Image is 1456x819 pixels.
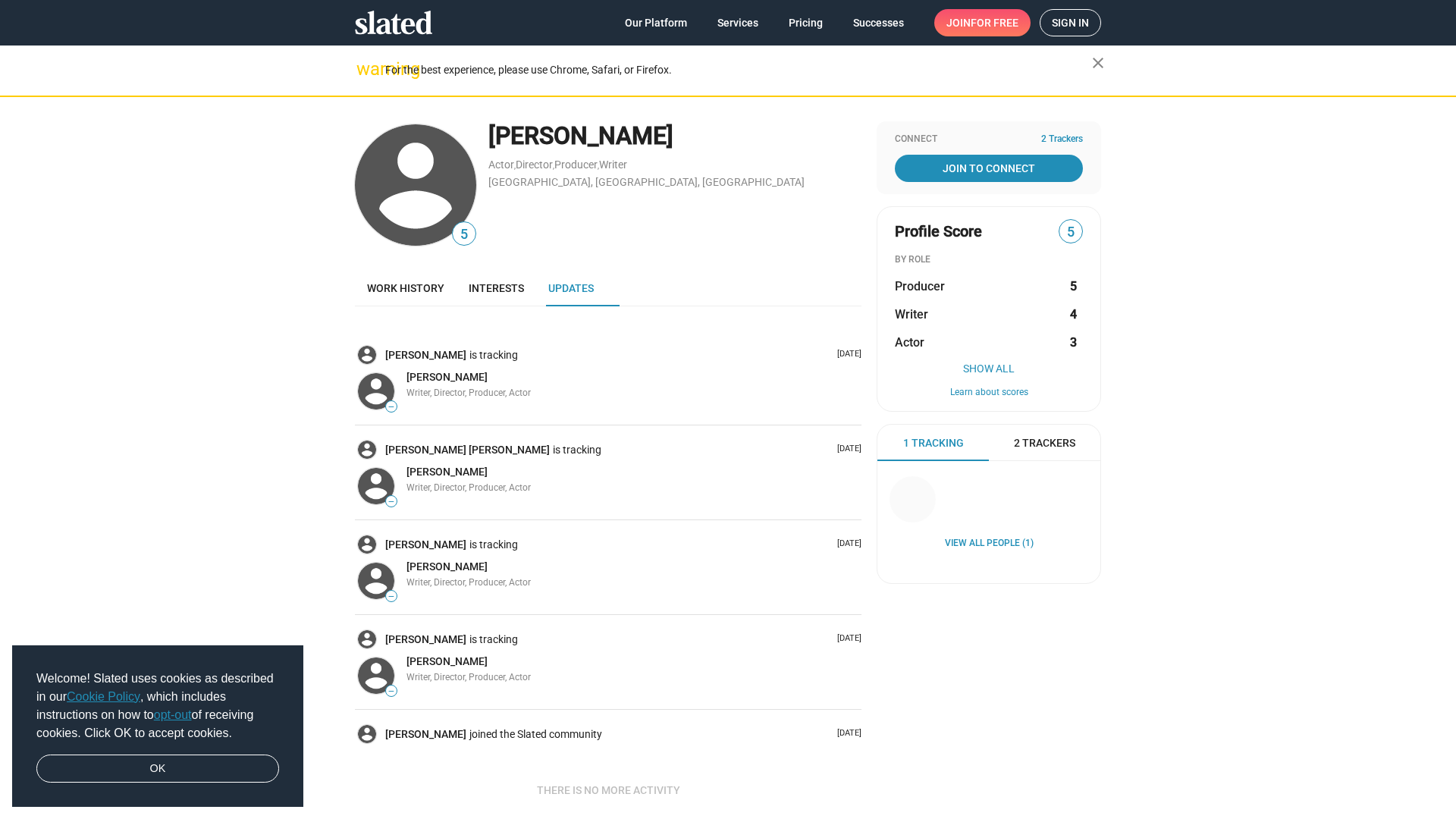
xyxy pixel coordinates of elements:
p: [DATE] [831,538,861,550]
span: Profile Score [895,221,982,242]
a: [PERSON_NAME] [406,654,488,669]
span: is tracking [469,538,521,552]
span: Our Platform [625,9,687,36]
span: Updates [548,282,594,294]
div: BY ROLE [895,254,1083,266]
a: Cookie Policy [67,690,140,703]
a: Our Platform [613,9,699,36]
a: Interests [457,270,536,306]
button: Learn about scores [895,387,1083,399]
p: [DATE] [831,728,861,739]
span: Producer [895,278,945,294]
a: dismiss cookie message [36,755,279,783]
span: — [386,592,397,601]
div: cookieconsent [12,645,303,808]
a: Joinfor free [934,9,1031,36]
div: Connect [895,133,1083,146]
span: Pricing [789,9,823,36]
a: [PERSON_NAME] [406,560,488,574]
span: 1 Tracking [903,436,964,450]
a: Updates [536,270,606,306]
span: [PERSON_NAME] [406,655,488,667]
span: — [386,687,397,695]
p: [DATE] [831,633,861,645]
span: There is no more activity [537,777,680,804]
a: opt-out [154,708,192,721]
a: Producer [554,158,598,171]
span: , [598,162,599,170]
a: [PERSON_NAME] [406,370,488,384]
span: Writer, Director, Producer, Actor [406,577,531,588]
span: , [514,162,516,170]
span: 5 [1059,222,1082,243]
a: [PERSON_NAME] [385,632,469,647]
a: [PERSON_NAME] [385,538,469,552]
a: [PERSON_NAME] [PERSON_NAME] [385,443,553,457]
span: is tracking [469,348,521,362]
span: Work history [367,282,444,294]
a: Work history [355,270,457,306]
span: [PERSON_NAME] [406,466,488,478]
a: [PERSON_NAME] [385,727,469,742]
a: Pricing [777,9,835,36]
span: [PERSON_NAME] [406,371,488,383]
span: — [386,403,397,411]
strong: 4 [1070,306,1077,322]
span: Writer, Director, Producer, Actor [406,388,531,398]
strong: 5 [1070,278,1077,294]
span: Writer, Director, Producer, Actor [406,482,531,493]
a: Successes [841,9,916,36]
span: is tracking [469,632,521,647]
span: joined the Slated community [469,727,605,742]
span: is tracking [553,443,604,457]
span: Successes [853,9,904,36]
mat-icon: warning [356,60,375,78]
span: Join To Connect [898,155,1080,182]
div: [PERSON_NAME] [488,120,861,152]
span: for free [971,9,1018,36]
a: View all People (1) [945,538,1034,550]
button: Show All [895,362,1083,375]
span: Actor [895,334,924,350]
a: [PERSON_NAME] [406,465,488,479]
strong: 3 [1070,334,1077,350]
a: [PERSON_NAME] [385,348,469,362]
a: Join To Connect [895,155,1083,182]
span: — [386,497,397,506]
a: Actor [488,158,514,171]
mat-icon: close [1089,54,1107,72]
a: [GEOGRAPHIC_DATA], [GEOGRAPHIC_DATA], [GEOGRAPHIC_DATA] [488,176,805,188]
a: Services [705,9,770,36]
span: Join [946,9,1018,36]
span: [PERSON_NAME] [406,560,488,573]
p: [DATE] [831,444,861,455]
span: 5 [453,224,475,245]
p: [DATE] [831,349,861,360]
span: 2 Trackers [1041,133,1083,146]
a: Director [516,158,553,171]
span: Writer, Director, Producer, Actor [406,672,531,682]
a: Writer [599,158,627,171]
span: Writer [895,306,928,322]
span: Sign in [1052,10,1089,36]
div: For the best experience, please use Chrome, Safari, or Firefox. [385,60,1092,80]
button: There is no more activity [525,777,692,804]
span: 2 Trackers [1014,436,1075,450]
span: , [553,162,554,170]
a: Sign in [1040,9,1101,36]
span: Welcome! Slated uses cookies as described in our , which includes instructions on how to of recei... [36,670,279,742]
span: Interests [469,282,524,294]
span: Services [717,9,758,36]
